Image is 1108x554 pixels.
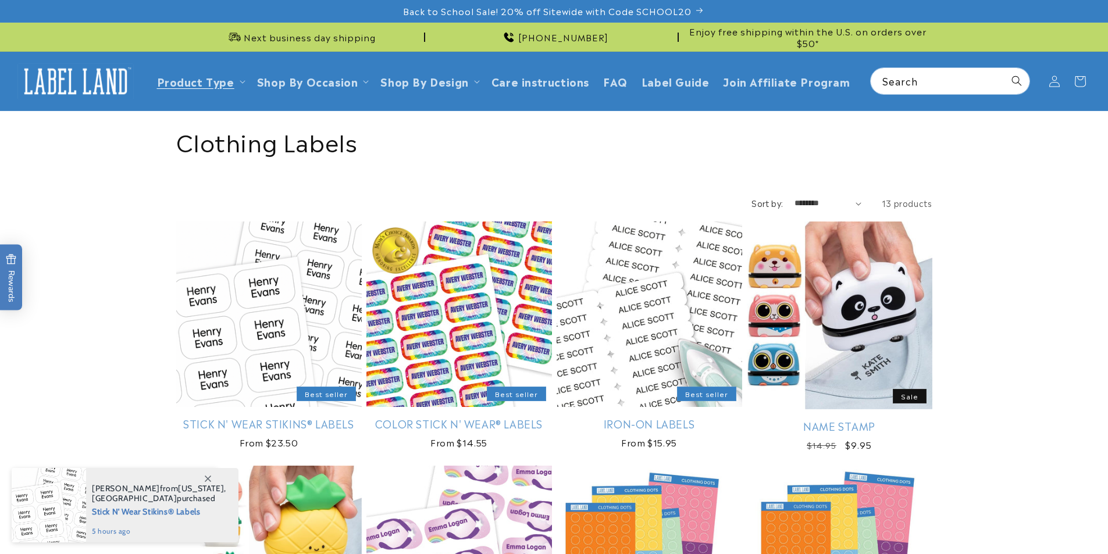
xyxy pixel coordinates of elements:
[176,23,425,51] div: Announcement
[244,31,376,43] span: Next business day shipping
[683,26,932,48] span: Enjoy free shipping within the U.S. on orders over $50*
[491,74,589,88] span: Care instructions
[882,197,932,209] span: 13 products
[484,67,596,95] a: Care instructions
[635,67,717,95] a: Label Guide
[380,73,468,89] a: Shop By Design
[92,484,226,503] span: from , purchased
[683,23,932,51] div: Announcement
[150,67,250,95] summary: Product Type
[176,417,362,430] a: Stick N' Wear Stikins® Labels
[13,59,138,103] a: Label Land
[17,63,134,99] img: Label Land
[373,67,484,95] summary: Shop By Design
[751,197,783,209] label: Sort by:
[366,417,552,430] a: Color Stick N' Wear® Labels
[178,483,224,494] span: [US_STATE]
[403,5,692,17] span: Back to School Sale! 20% off Sitewide with Code SCHOOL20
[1004,68,1029,94] button: Search
[603,74,628,88] span: FAQ
[176,126,932,156] h1: Clothing Labels
[250,67,374,95] summary: Shop By Occasion
[642,74,710,88] span: Label Guide
[518,31,608,43] span: [PHONE_NUMBER]
[430,23,679,51] div: Announcement
[6,253,17,302] span: Rewards
[157,73,234,89] a: Product Type
[596,67,635,95] a: FAQ
[257,74,358,88] span: Shop By Occasion
[723,74,850,88] span: Join Affiliate Program
[716,67,857,95] a: Join Affiliate Program
[557,417,742,430] a: Iron-On Labels
[747,419,932,433] a: Name Stamp
[92,493,177,503] span: [GEOGRAPHIC_DATA]
[92,483,160,494] span: [PERSON_NAME]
